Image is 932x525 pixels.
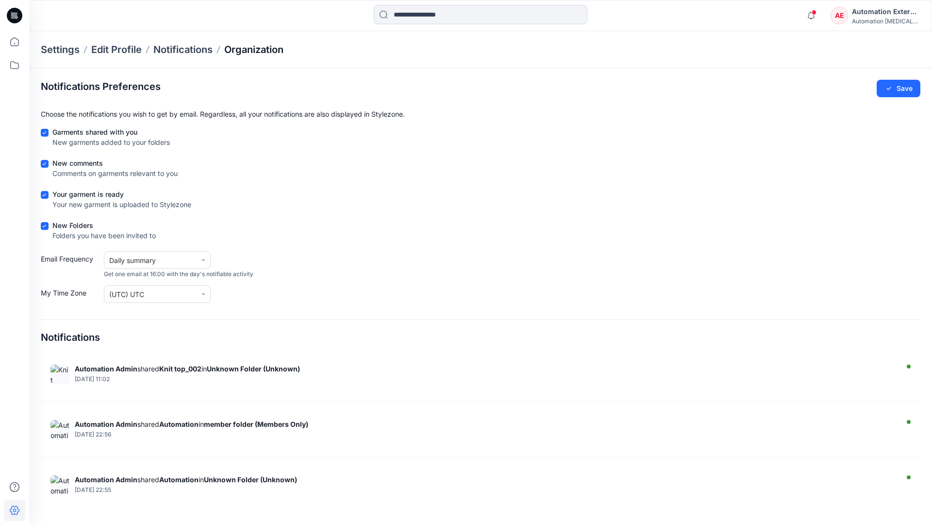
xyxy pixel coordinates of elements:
span: Get one email at 16:00 with the day's notifiable activity [104,270,253,279]
a: Notifications [153,43,213,56]
label: Email Frequency [41,254,99,279]
div: shared in [75,420,895,428]
label: My Time Zone [41,288,99,303]
a: Edit Profile [91,43,142,56]
div: AE [831,7,848,24]
strong: Automation [159,475,199,484]
p: Choose the notifications you wish to get by email. Regardless, all your notifications are also di... [41,109,920,119]
h2: Notifications Preferences [41,81,161,92]
div: Automation External [852,6,920,17]
div: New garments added to your folders [52,137,170,147]
a: Organization [224,43,283,56]
strong: Unknown Folder (Unknown) [204,475,297,484]
h4: Notifications [41,332,100,343]
div: Your garment is ready [52,189,191,199]
strong: member folder (Members Only) [204,420,308,428]
button: Save [877,80,920,97]
div: Wednesday, September 17, 2025 11:02 [75,376,895,383]
div: Automation [MEDICAL_DATA]... [852,17,920,25]
img: Automation [50,420,70,439]
div: Folders you have been invited to [52,230,156,241]
div: Your new garment is uploaded to Stylezone [52,199,191,210]
div: New Folders [52,220,156,230]
p: Settings [41,43,80,56]
div: New comments [52,158,178,168]
div: shared in [75,365,895,373]
strong: Automation Admin [75,420,137,428]
strong: Knit top_002 [159,365,201,373]
strong: Unknown Folder (Unknown) [207,365,300,373]
div: Garments shared with you [52,127,170,137]
div: Monday, September 15, 2025 22:55 [75,487,895,493]
img: Knit top_002 [50,365,70,384]
strong: Automation Admin [75,365,137,373]
div: shared in [75,475,895,484]
div: Tuesday, September 16, 2025 22:56 [75,431,895,438]
img: Automation [50,475,70,495]
div: Daily summary [109,255,192,265]
strong: Automation Admin [75,475,137,484]
strong: Automation [159,420,199,428]
div: (UTC) UTC [109,289,192,299]
div: Comments on garments relevant to you [52,168,178,178]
